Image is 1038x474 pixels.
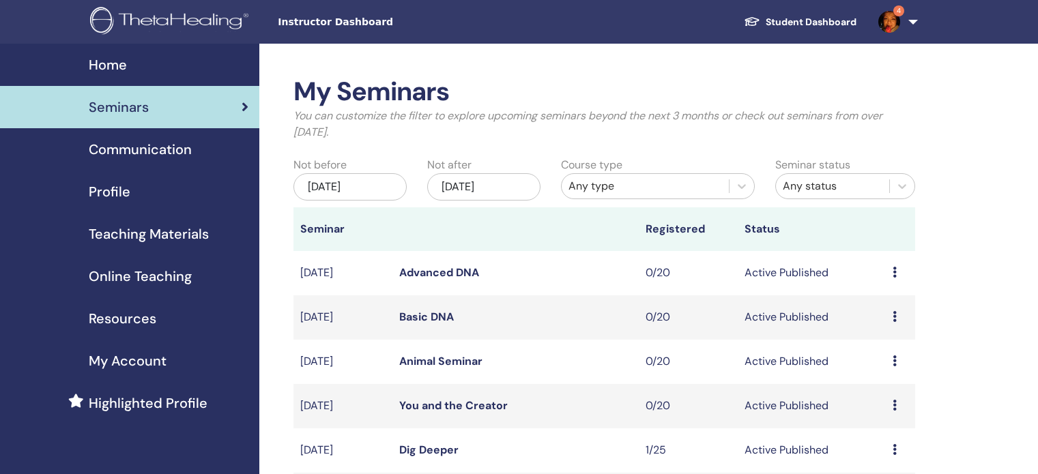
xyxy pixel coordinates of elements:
[399,398,508,413] a: You and the Creator
[90,7,253,38] img: logo.png
[293,173,407,201] div: [DATE]
[89,266,192,286] span: Online Teaching
[639,207,738,251] th: Registered
[293,340,392,384] td: [DATE]
[89,97,149,117] span: Seminars
[293,108,915,140] p: You can customize the filter to explore upcoming seminars beyond the next 3 months or check out s...
[639,251,738,295] td: 0/20
[738,384,886,428] td: Active Published
[293,251,392,295] td: [DATE]
[561,157,622,173] label: Course type
[399,310,454,324] a: Basic DNA
[89,55,127,75] span: Home
[89,139,192,160] span: Communication
[733,10,867,35] a: Student Dashboard
[893,5,904,16] span: 4
[639,428,738,473] td: 1/25
[738,340,886,384] td: Active Published
[639,295,738,340] td: 0/20
[399,443,459,457] a: Dig Deeper
[738,251,886,295] td: Active Published
[427,157,472,173] label: Not after
[568,178,722,194] div: Any type
[278,15,482,29] span: Instructor Dashboard
[738,295,886,340] td: Active Published
[293,207,392,251] th: Seminar
[639,384,738,428] td: 0/20
[293,157,347,173] label: Not before
[775,157,850,173] label: Seminar status
[639,340,738,384] td: 0/20
[89,224,209,244] span: Teaching Materials
[293,428,392,473] td: [DATE]
[89,308,156,329] span: Resources
[738,428,886,473] td: Active Published
[744,16,760,27] img: graduation-cap-white.svg
[427,173,540,201] div: [DATE]
[878,11,900,33] img: default.jpg
[399,354,482,368] a: Animal Seminar
[293,76,915,108] h2: My Seminars
[783,178,882,194] div: Any status
[738,207,886,251] th: Status
[399,265,479,280] a: Advanced DNA
[89,393,207,413] span: Highlighted Profile
[89,351,167,371] span: My Account
[293,295,392,340] td: [DATE]
[89,181,130,202] span: Profile
[293,384,392,428] td: [DATE]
